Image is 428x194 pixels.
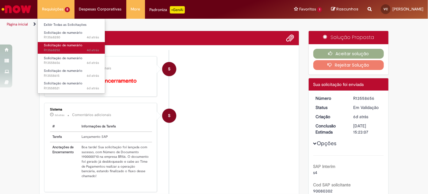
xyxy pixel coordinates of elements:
[38,80,105,91] a: Aberto R13558521 : Solicitação de numerário
[131,6,140,12] span: More
[313,188,333,194] span: 90080302
[353,123,382,135] div: [DATE] 15:23:07
[44,73,99,78] span: R13558615
[331,6,358,12] a: Rascunhos
[50,108,152,111] div: Sistema
[50,122,79,132] th: #
[317,7,322,12] span: 1
[87,35,99,40] time: 25/09/2025 17:35:42
[311,114,349,120] dt: Criação
[65,7,70,12] span: 5
[38,29,105,41] a: Aberto R13568280 : Solicitação de numerário
[44,43,82,48] span: Solicitação de numerário
[79,122,152,132] th: Informações da Tarefa
[55,113,64,117] span: 3d atrás
[72,112,111,118] small: Comentários adicionais
[87,60,99,65] span: 6d atrás
[38,21,105,28] a: Exibir Todas as Solicitações
[353,114,382,120] div: 23/09/2025 11:39:55
[168,62,170,76] span: S
[87,73,99,78] span: 6d atrás
[44,35,99,40] span: R13568280
[162,109,176,123] div: System
[38,68,105,79] a: Aberto R13558615 : Solicitação de numerário
[311,104,349,111] dt: Status
[313,170,318,175] span: s4
[168,108,170,123] span: S
[309,31,389,44] div: Solução Proposta
[392,6,423,12] span: [PERSON_NAME]
[311,123,349,135] dt: Conclusão Estimada
[87,60,99,65] time: 23/09/2025 11:39:57
[384,7,388,11] span: VC
[7,22,28,27] a: Página inicial
[313,82,364,87] span: Sua solicitação foi enviada
[87,86,99,91] time: 23/09/2025 11:20:32
[87,48,99,52] span: 4d atrás
[44,86,99,91] span: R13558521
[79,132,152,142] td: Lançamento SAP
[87,48,99,52] time: 25/09/2025 17:30:33
[44,68,82,73] span: Solicitação de numerário
[313,182,351,188] b: Cod SAP solicitante
[44,30,82,35] span: Solicitação de numerário
[299,6,316,12] span: Favoritos
[150,6,185,14] div: Padroniza
[170,6,185,14] p: +GenAi
[38,42,105,53] a: Aberto R13568252 : Solicitação de numerário
[44,48,99,53] span: R13568252
[162,62,176,76] div: System
[44,81,82,86] span: Solicitação de numerário
[353,114,368,119] time: 23/09/2025 11:39:55
[5,19,281,30] ul: Trilhas de página
[353,95,382,101] div: R13558656
[87,73,99,78] time: 23/09/2025 11:33:14
[313,164,336,169] b: SAP Interim
[50,132,79,142] th: Tarefa
[313,60,384,70] button: Rejeitar Solução
[38,55,105,66] a: Aberto R13558656 : Solicitação de numerário
[353,114,368,119] span: 6d atrás
[87,35,99,40] span: 4d atrás
[87,86,99,91] span: 6d atrás
[42,6,63,12] span: Requisições
[79,142,152,181] td: Boa tarde! Sua solicitação foi lançada com sucesso, com Número de Documento 1900000710 na empresa...
[37,18,105,94] ul: Requisições
[79,6,122,12] span: Despesas Corporativas
[44,56,82,60] span: Solicitação de numerário
[44,60,99,65] span: R13558656
[55,113,64,117] time: 26/09/2025 15:36:36
[286,34,294,42] button: Adicionar anexos
[311,95,349,101] dt: Número
[50,142,79,181] th: Anotações de Encerramento
[336,6,358,12] span: Rascunhos
[1,3,32,15] img: ServiceNow
[313,49,384,59] button: Aceitar solução
[353,104,382,111] div: Em Validação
